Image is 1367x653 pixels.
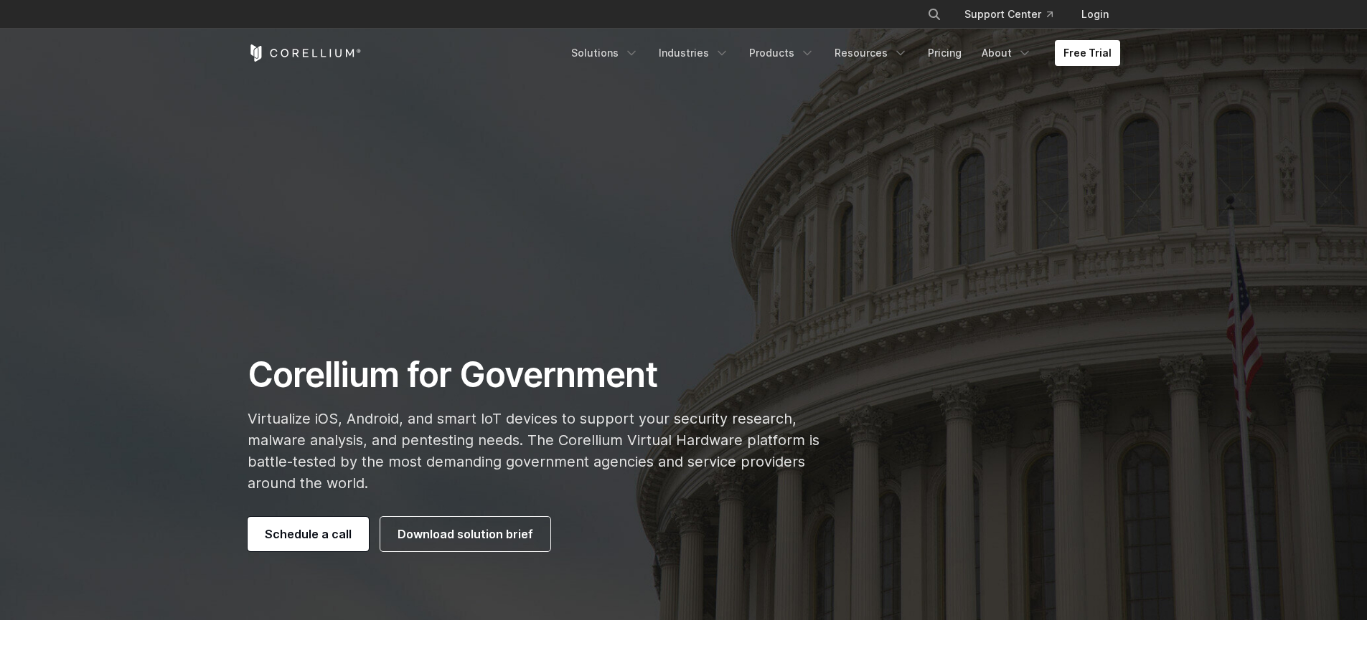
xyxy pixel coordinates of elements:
[380,517,550,551] a: Download solution brief
[398,525,533,543] span: Download solution brief
[563,40,1120,66] div: Navigation Menu
[248,353,819,396] h1: Corellium for Government
[563,40,647,66] a: Solutions
[248,408,819,494] p: Virtualize iOS, Android, and smart IoT devices to support your security research, malware analysi...
[248,44,362,62] a: Corellium Home
[953,1,1064,27] a: Support Center
[973,40,1040,66] a: About
[1070,1,1120,27] a: Login
[921,1,947,27] button: Search
[741,40,823,66] a: Products
[826,40,916,66] a: Resources
[1055,40,1120,66] a: Free Trial
[910,1,1120,27] div: Navigation Menu
[248,517,369,551] a: Schedule a call
[919,40,970,66] a: Pricing
[265,525,352,543] span: Schedule a call
[650,40,738,66] a: Industries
